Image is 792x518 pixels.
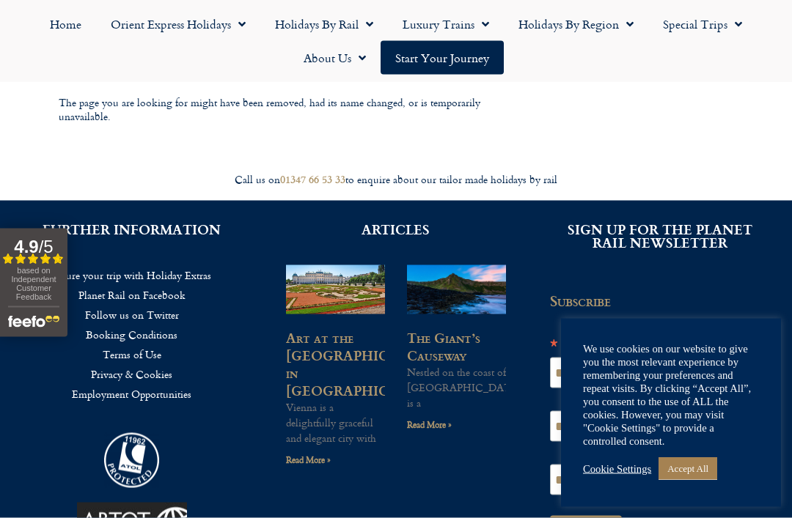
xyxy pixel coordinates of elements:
p: Nestled on the coast of [GEOGRAPHIC_DATA] is a [407,364,506,410]
a: Art at the [GEOGRAPHIC_DATA] in [GEOGRAPHIC_DATA] [286,328,439,400]
div: Call us on to enquire about our tailor made holidays by rail [7,173,785,187]
h2: Subscribe [550,293,777,309]
a: Start your Journey [381,41,504,75]
a: Special Trips [648,7,757,41]
div: indicates required [550,320,769,336]
a: Follow us on Twitter [22,305,242,325]
a: Booking Conditions [22,325,242,344]
a: Planet Rail on Facebook [22,285,242,305]
a: Home [35,7,96,41]
nav: Menu [22,265,242,404]
h1: Page Not Found [59,48,499,82]
p: The page you are looking for might have been removed, had its name changed, or is temporarily una... [59,96,499,123]
a: Luxury Trains [388,7,504,41]
a: The Giant’s Causeway [407,328,480,365]
a: Holidays by Region [504,7,648,41]
a: Orient Express Holidays [96,7,260,41]
h2: ARTICLES [286,223,506,236]
p: Vienna is a delightfully graceful and elegant city with [286,399,385,445]
a: Cookie Settings [583,462,651,476]
a: Read more about Art at the Belvedere Palace in Vienna [286,453,331,467]
a: 01347 66 53 33 [280,171,345,187]
a: Holidays by Rail [260,7,388,41]
a: Read more about The Giant’s Causeway [407,418,452,432]
img: atol_logo-1 [104,433,159,488]
div: We use cookies on our website to give you the most relevant experience by remembering your prefer... [583,342,759,448]
h2: SIGN UP FOR THE PLANET RAIL NEWSLETTER [550,223,770,249]
a: Employment Opportunities [22,384,242,404]
a: Terms of Use [22,344,242,364]
h2: FURTHER INFORMATION [22,223,242,236]
a: Privacy & Cookies [22,364,242,384]
a: About Us [289,41,381,75]
nav: Menu [7,7,785,75]
a: Insure your trip with Holiday Extras [22,265,242,285]
a: Accept All [659,457,717,480]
